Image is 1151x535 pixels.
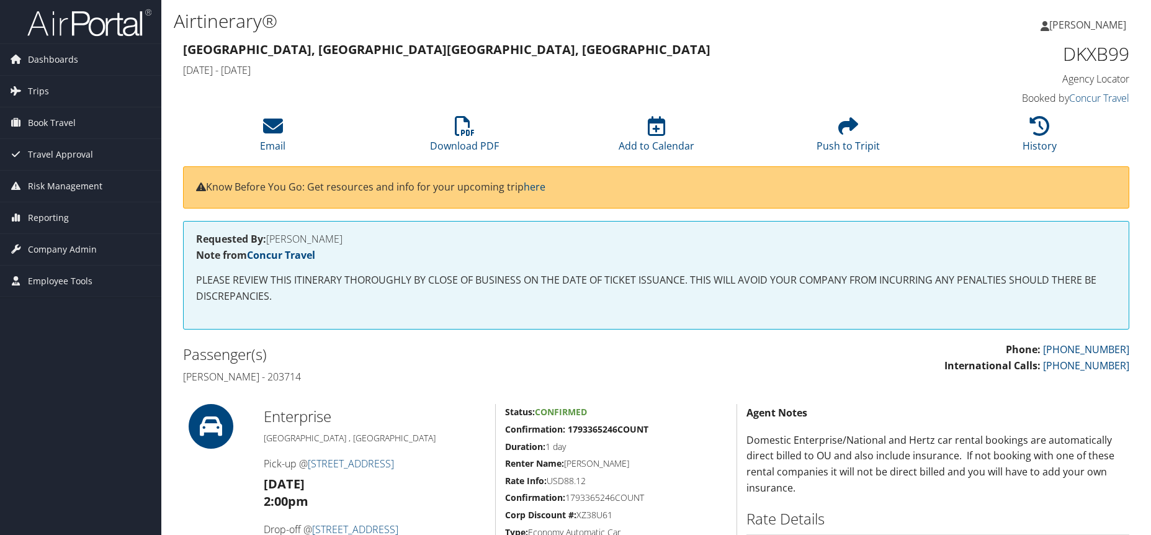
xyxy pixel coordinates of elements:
[746,508,1129,529] h2: Rate Details
[264,457,486,470] h4: Pick-up @
[505,492,727,504] h5: 1793365246COUNT
[1023,123,1057,153] a: History
[196,232,266,246] strong: Requested By:
[247,248,315,262] a: Concur Travel
[1041,6,1139,43] a: [PERSON_NAME]
[1069,91,1129,105] a: Concur Travel
[907,72,1129,86] h4: Agency Locator
[196,179,1116,196] p: Know Before You Go: Get resources and info for your upcoming trip
[505,457,727,470] h5: [PERSON_NAME]
[505,457,564,469] strong: Renter Name:
[746,433,1129,496] p: Domestic Enterprise/National and Hertz car rental bookings are automatically direct billed to OU ...
[817,123,880,153] a: Push to Tripit
[28,266,92,297] span: Employee Tools
[28,107,76,138] span: Book Travel
[264,432,486,444] h5: [GEOGRAPHIC_DATA] , [GEOGRAPHIC_DATA]
[505,406,535,418] strong: Status:
[308,457,394,470] a: [STREET_ADDRESS]
[28,76,49,107] span: Trips
[183,63,888,77] h4: [DATE] - [DATE]
[196,248,315,262] strong: Note from
[1049,18,1126,32] span: [PERSON_NAME]
[264,406,486,427] h2: Enterprise
[505,441,545,452] strong: Duration:
[174,8,817,34] h1: Airtinerary®
[619,123,694,153] a: Add to Calendar
[1043,343,1129,356] a: [PHONE_NUMBER]
[505,423,648,435] strong: Confirmation: 1793365246COUNT
[28,44,78,75] span: Dashboards
[28,202,69,233] span: Reporting
[27,8,151,37] img: airportal-logo.png
[505,509,727,521] h5: XZ38U61
[430,123,499,153] a: Download PDF
[505,441,727,453] h5: 1 day
[196,272,1116,304] p: PLEASE REVIEW THIS ITINERARY THOROUGHLY BY CLOSE OF BUSINESS ON THE DATE OF TICKET ISSUANCE. THIS...
[524,180,545,194] a: here
[1043,359,1129,372] a: [PHONE_NUMBER]
[260,123,285,153] a: Email
[746,406,807,420] strong: Agent Notes
[28,234,97,265] span: Company Admin
[907,41,1129,67] h1: DKXB99
[535,406,587,418] span: Confirmed
[505,475,727,487] h5: USD88.12
[264,493,308,510] strong: 2:00pm
[264,475,305,492] strong: [DATE]
[183,344,647,365] h2: Passenger(s)
[196,234,1116,244] h4: [PERSON_NAME]
[1006,343,1041,356] strong: Phone:
[183,370,647,384] h4: [PERSON_NAME] - 203714
[28,139,93,170] span: Travel Approval
[907,91,1129,105] h4: Booked by
[183,41,710,58] strong: [GEOGRAPHIC_DATA], [GEOGRAPHIC_DATA] [GEOGRAPHIC_DATA], [GEOGRAPHIC_DATA]
[505,492,565,503] strong: Confirmation:
[28,171,102,202] span: Risk Management
[505,509,576,521] strong: Corp Discount #:
[944,359,1041,372] strong: International Calls:
[505,475,547,487] strong: Rate Info:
